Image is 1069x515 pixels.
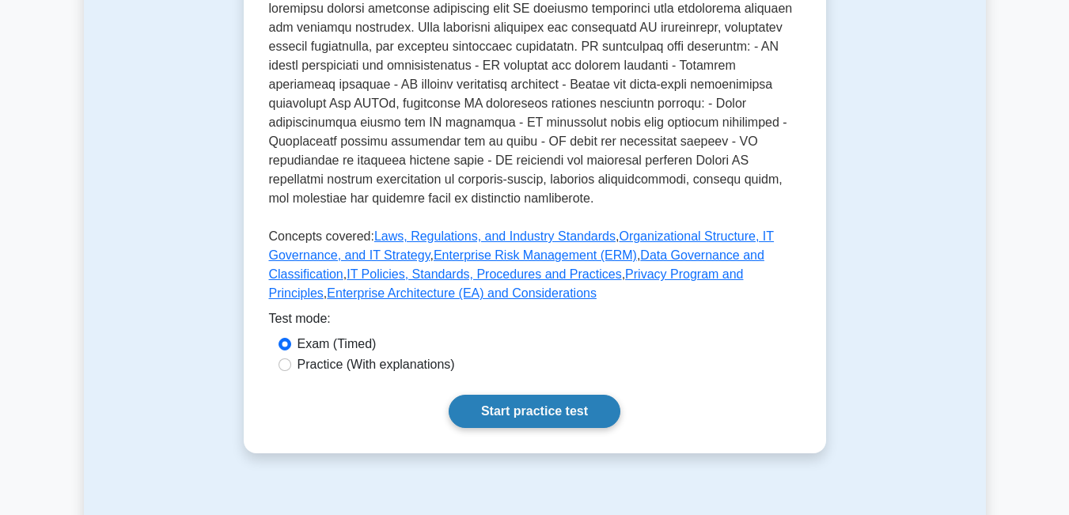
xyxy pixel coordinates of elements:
a: Start practice test [449,395,620,428]
a: Enterprise Risk Management (ERM) [434,248,637,262]
label: Practice (With explanations) [298,355,455,374]
a: Laws, Regulations, and Industry Standards [374,229,616,243]
a: IT Policies, Standards, Procedures and Practices [347,267,621,281]
a: Organizational Structure, IT Governance, and IT Strategy [269,229,775,262]
label: Exam (Timed) [298,335,377,354]
a: Enterprise Architecture (EA) and Considerations [327,286,597,300]
div: Test mode: [269,309,801,335]
p: Concepts covered: , , , , , , [269,227,801,309]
